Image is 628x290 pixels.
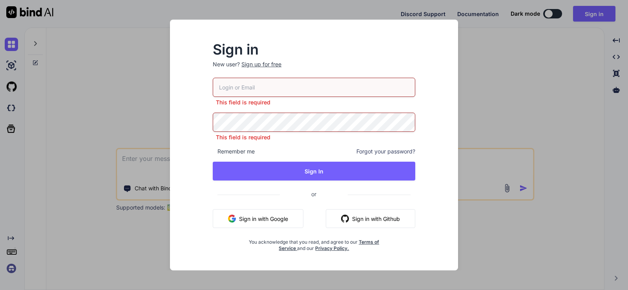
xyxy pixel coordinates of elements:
span: Remember me [213,148,255,155]
a: Privacy Policy. [315,245,349,251]
button: Sign In [213,162,415,181]
p: New user? [213,60,415,78]
p: This field is required [213,133,415,141]
div: You acknowledge that you read, and agree to our and our [246,234,382,252]
a: Terms of Service [279,239,379,251]
input: Login or Email [213,78,415,97]
img: github [341,215,349,223]
img: google [228,215,236,223]
span: or [280,184,348,204]
h2: Sign in [213,43,415,56]
div: Sign up for free [241,60,281,68]
p: This field is required [213,98,415,106]
button: Sign in with Google [213,209,303,228]
span: Forgot your password? [356,148,415,155]
button: Sign in with Github [326,209,415,228]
